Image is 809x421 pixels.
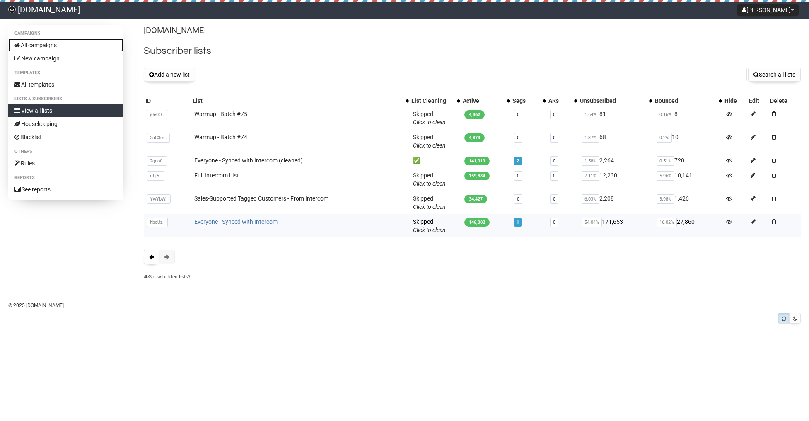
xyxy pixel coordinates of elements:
span: Skipped [413,218,446,233]
span: 7.11% [582,171,599,181]
li: Reports [8,173,123,183]
th: List: No sort applied, activate to apply an ascending sort [191,95,410,106]
span: 141,010 [464,157,490,165]
li: Campaigns [8,29,123,39]
span: 5.96% [657,171,674,181]
th: ARs: No sort applied, activate to apply an ascending sort [547,95,578,106]
a: 0 [553,112,555,117]
a: Show hidden lists? [144,274,191,280]
div: ARs [548,97,570,105]
a: Click to clean [413,180,446,187]
a: 1 [517,220,519,225]
span: 34,427 [464,195,487,203]
a: Warmup - Batch #74 [194,134,247,140]
p: © 2025 [DOMAIN_NAME] [8,301,801,310]
li: Others [8,147,123,157]
td: 2,264 [578,153,653,168]
div: Edit [749,97,767,105]
button: Search all lists [748,68,801,82]
a: Click to clean [413,142,446,149]
img: 4602a8289f017bacdf0f1cd7fe411e40 [8,6,16,13]
span: Skipped [413,134,446,149]
div: Delete [770,97,799,105]
li: Lists & subscribers [8,94,123,104]
td: 27,860 [653,214,723,237]
span: 159,884 [464,172,490,180]
a: Rules [8,157,123,170]
span: 6.03% [582,194,599,204]
div: Active [463,97,502,105]
span: 2aG3m.. [147,133,170,143]
th: Unsubscribed: No sort applied, activate to apply an ascending sort [578,95,653,106]
a: 0 [517,173,519,179]
span: hboUz.. [147,218,168,227]
td: 1,426 [653,191,723,214]
th: Edit: No sort applied, sorting is disabled [747,95,768,106]
li: Templates [8,68,123,78]
a: See reports [8,183,123,196]
a: 2 [517,158,519,164]
a: New campaign [8,52,123,65]
span: 16.02% [657,218,677,227]
p: [DOMAIN_NAME] [144,25,801,36]
th: Segs: No sort applied, activate to apply an ascending sort [511,95,547,106]
a: 0 [517,196,519,202]
div: Unsubscribed [580,97,645,105]
a: View all lists [8,104,123,117]
span: Skipped [413,111,446,126]
a: All campaigns [8,39,123,52]
a: Blacklist [8,131,123,144]
a: Click to clean [413,203,446,210]
a: Sales-Supported Tagged Customers - From Intercom [194,195,328,202]
span: 0.16% [657,110,674,119]
td: 81 [578,106,653,130]
h2: Subscriber lists [144,44,801,58]
td: 720 [653,153,723,168]
span: 0.51% [657,156,674,166]
a: Everyone - Synced with Intercom (cleaned) [194,157,303,164]
a: 0 [553,220,555,225]
div: Segs [512,97,539,105]
a: Housekeeping [8,117,123,131]
span: 4,862 [464,110,485,119]
a: 0 [553,173,555,179]
a: 0 [517,135,519,140]
td: 10,141 [653,168,723,191]
a: 0 [553,158,555,164]
span: 146,002 [464,218,490,227]
th: List Cleaning: No sort applied, activate to apply an ascending sort [410,95,461,106]
span: 3.98% [657,194,674,204]
span: YwYbW.. [147,194,171,204]
div: Bounced [655,97,715,105]
span: Skipped [413,172,446,187]
a: Everyone - Synced with Intercom [194,218,278,225]
span: 0.2% [657,133,672,143]
span: 1.37% [582,133,599,143]
td: 8 [653,106,723,130]
th: Hide: No sort applied, sorting is disabled [723,95,747,106]
td: ✅ [410,153,461,168]
a: 0 [517,112,519,117]
div: Hide [724,97,746,105]
th: ID: No sort applied, sorting is disabled [144,95,191,106]
a: Full Intercom List [194,172,239,179]
span: 1.64% [582,110,599,119]
span: rJIj5.. [147,171,164,181]
a: Click to clean [413,119,446,126]
div: ID [145,97,189,105]
span: j0e0O.. [147,110,167,119]
span: Skipped [413,195,446,210]
th: Delete: No sort applied, sorting is disabled [768,95,801,106]
td: 171,653 [578,214,653,237]
a: 0 [553,135,555,140]
span: 54.04% [582,218,602,227]
div: List Cleaning [411,97,453,105]
span: 2gnof.. [147,156,167,166]
div: List [193,97,402,105]
td: 2,208 [578,191,653,214]
th: Active: No sort applied, activate to apply an ascending sort [461,95,511,106]
span: 4,879 [464,133,485,142]
button: Add a new list [144,68,195,82]
td: 12,230 [578,168,653,191]
button: [PERSON_NAME] [737,4,799,16]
